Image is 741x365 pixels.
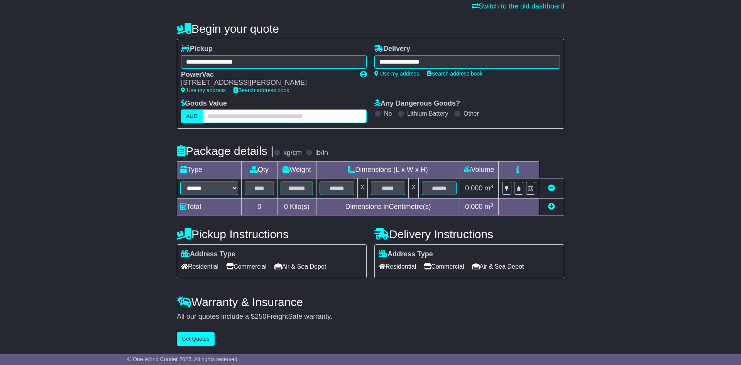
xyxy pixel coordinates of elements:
label: kg/cm [283,149,302,157]
label: lb/in [315,149,328,157]
label: Pickup [181,45,213,53]
a: Add new item [548,203,555,210]
label: Lithium Battery [407,110,448,117]
td: Dimensions in Centimetre(s) [316,198,460,215]
td: Volume [460,161,498,178]
span: 250 [255,313,266,320]
sup: 3 [490,202,493,208]
a: Use my address [181,87,226,93]
span: 0.000 [465,203,482,210]
span: © One World Courier 2025. All rights reserved. [127,356,239,362]
button: Get Quotes [177,332,215,346]
span: Commercial [424,261,464,272]
h4: Pickup Instructions [177,228,367,241]
label: AUD [181,109,203,123]
td: 0 [242,198,277,215]
h4: Delivery Instructions [374,228,564,241]
span: m [484,203,493,210]
td: Type [177,161,242,178]
span: m [484,184,493,192]
a: Use my address [374,71,419,77]
a: Search address book [233,87,289,93]
span: 0 [284,203,288,210]
h4: Package details | [177,145,274,157]
label: Address Type [181,250,235,259]
span: 0.000 [465,184,482,192]
a: Remove this item [548,184,555,192]
h4: Begin your quote [177,22,564,35]
label: No [384,110,392,117]
h4: Warranty & Insurance [177,296,564,308]
div: All our quotes include a $ FreightSafe warranty. [177,313,564,321]
a: Search address book [427,71,482,77]
td: x [357,178,367,198]
td: Dimensions (L x W x H) [316,161,460,178]
span: Air & Sea Depot [274,261,327,272]
span: Air & Sea Depot [472,261,524,272]
div: [STREET_ADDRESS][PERSON_NAME] [181,79,352,87]
span: Commercial [226,261,266,272]
label: Delivery [374,45,410,53]
span: Residential [379,261,416,272]
label: Any Dangerous Goods? [374,99,460,108]
td: Kilo(s) [277,198,316,215]
td: Weight [277,161,316,178]
div: PowerVac [181,71,352,79]
label: Goods Value [181,99,227,108]
td: Total [177,198,242,215]
label: Other [464,110,479,117]
span: Residential [181,261,218,272]
td: x [409,178,419,198]
label: Address Type [379,250,433,259]
sup: 3 [490,183,493,189]
a: Switch to the old dashboard [472,2,564,10]
td: Qty [242,161,277,178]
